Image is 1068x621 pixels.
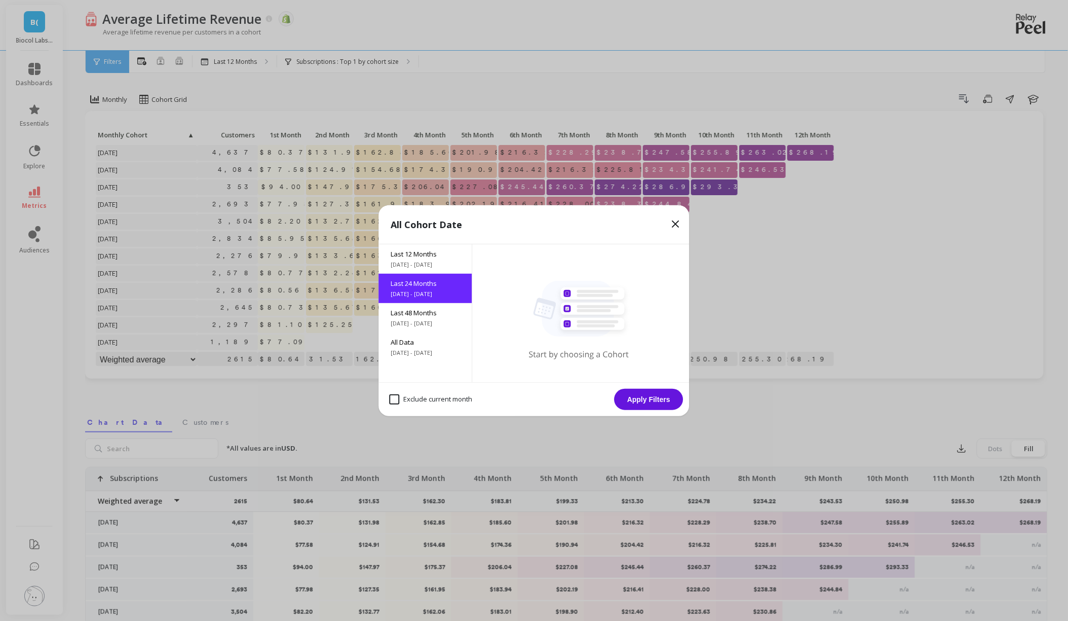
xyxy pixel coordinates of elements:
span: Last 12 Months [391,249,460,259]
span: [DATE] - [DATE] [391,290,460,298]
span: [DATE] - [DATE] [391,319,460,327]
p: All Cohort Date [391,217,463,232]
span: [DATE] - [DATE] [391,261,460,269]
button: Apply Filters [615,389,683,410]
span: All Data [391,338,460,347]
span: [DATE] - [DATE] [391,349,460,357]
span: Last 48 Months [391,308,460,317]
span: Exclude current month [390,394,473,405]
span: Last 24 Months [391,279,460,288]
